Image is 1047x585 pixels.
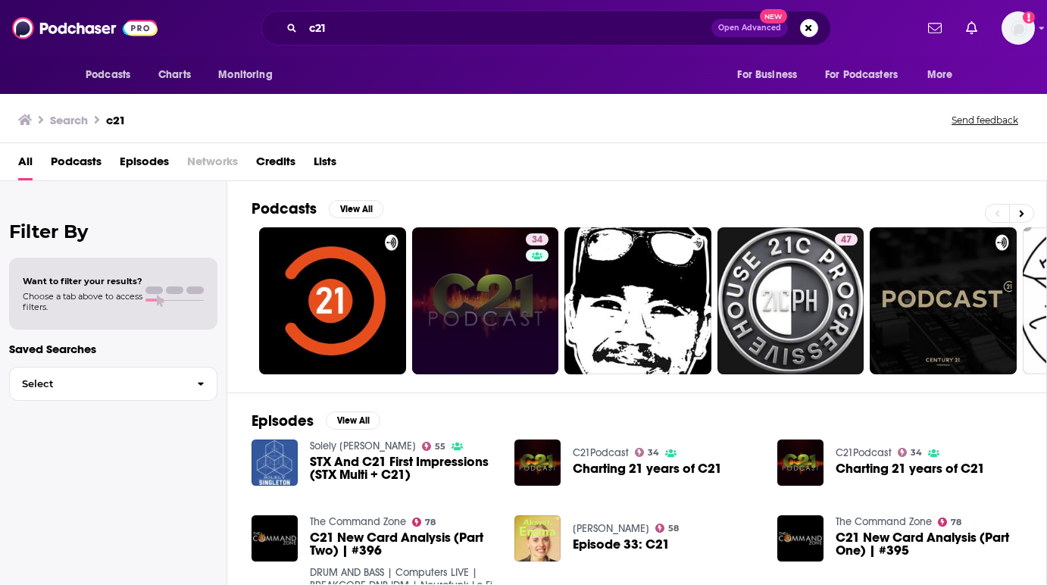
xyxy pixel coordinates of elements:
a: 55 [422,442,446,451]
h2: Filter By [9,221,217,242]
span: Charts [158,64,191,86]
span: 34 [911,449,922,456]
button: open menu [75,61,150,89]
a: The Command Zone [310,515,406,528]
button: open menu [208,61,292,89]
img: Podchaser - Follow, Share and Rate Podcasts [12,14,158,42]
span: Want to filter your results? [23,276,142,286]
a: All [18,149,33,180]
svg: Add a profile image [1023,11,1035,23]
button: Send feedback [947,114,1023,127]
a: 47 [835,233,858,246]
h3: Search [50,113,88,127]
a: Podcasts [51,149,102,180]
a: C21Podcast [836,446,892,459]
span: 55 [435,443,445,450]
h2: Episodes [252,411,314,430]
a: 78 [412,518,436,527]
h3: c21 [106,113,126,127]
span: Networks [187,149,238,180]
button: open menu [917,61,972,89]
a: Credits [256,149,295,180]
span: Open Advanced [718,24,781,32]
img: STX And C21 First Impressions (STX Multi + C21) [252,440,298,486]
a: Charting 21 years of C21 [573,462,722,475]
a: STX And C21 First Impressions (STX Multi + C21) [310,455,496,481]
h2: Podcasts [252,199,317,218]
button: Select [9,367,217,401]
a: Charting 21 years of C21 [836,462,985,475]
a: 58 [655,524,680,533]
span: 47 [841,233,852,248]
a: The Command Zone [836,515,932,528]
a: Charts [148,61,200,89]
a: Episode 33: C21 [573,538,670,551]
span: Select [10,379,185,389]
span: Choose a tab above to access filters. [23,291,142,312]
span: New [760,9,787,23]
a: C21 New Card Analysis (Part Two) | #396 [310,531,496,557]
a: EpisodesView All [252,411,380,430]
span: Logged in as jillgoldstein [1002,11,1035,45]
img: Episode 33: C21 [514,515,561,562]
span: 58 [668,525,679,532]
span: Monitoring [218,64,272,86]
img: Charting 21 years of C21 [514,440,561,486]
button: Show profile menu [1002,11,1035,45]
img: C21 New Card Analysis (Part One) | #395 [777,515,824,562]
span: 78 [951,519,961,526]
span: More [927,64,953,86]
p: Saved Searches [9,342,217,356]
a: C21 New Card Analysis (Part One) | #395 [836,531,1022,557]
img: C21 New Card Analysis (Part Two) | #396 [252,515,298,562]
button: open menu [815,61,920,89]
button: View All [329,200,383,218]
a: 34 [898,448,923,457]
span: 34 [532,233,542,248]
a: 78 [938,518,962,527]
a: Show notifications dropdown [960,15,983,41]
input: Search podcasts, credits, & more... [303,16,711,40]
img: Charting 21 years of C21 [777,440,824,486]
a: 34 [635,448,660,457]
button: View All [326,411,380,430]
span: Podcasts [86,64,130,86]
a: C21Podcast [573,446,629,459]
span: For Business [737,64,797,86]
div: Search podcasts, credits, & more... [261,11,831,45]
a: Lists [314,149,336,180]
a: PodcastsView All [252,199,383,218]
button: Open AdvancedNew [711,19,788,37]
a: 47 [717,227,864,374]
button: open menu [727,61,816,89]
a: Show notifications dropdown [922,15,948,41]
span: 78 [425,519,436,526]
span: For Podcasters [825,64,898,86]
span: 34 [648,449,659,456]
a: Solely Singleton [310,440,416,452]
a: Akavet, Emma [573,522,649,535]
a: 34 [526,233,549,246]
a: Episodes [120,149,169,180]
img: User Profile [1002,11,1035,45]
a: 34 [412,227,559,374]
